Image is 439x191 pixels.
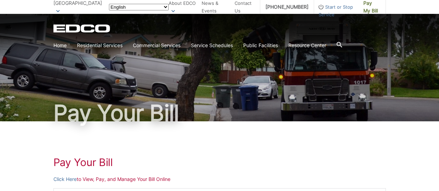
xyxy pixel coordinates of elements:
[53,24,111,33] a: EDCD logo. Return to the homepage.
[53,175,386,183] p: to View, Pay, and Manage Your Bill Online
[53,175,77,183] a: Click Here
[133,42,180,49] a: Commercial Services
[53,156,386,168] h1: Pay Your Bill
[243,42,278,49] a: Public Facilities
[53,102,386,124] h1: Pay Your Bill
[53,42,67,49] a: Home
[191,42,233,49] a: Service Schedules
[77,42,123,49] a: Residential Services
[288,42,326,49] a: Resource Center
[109,4,169,10] select: Select a language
